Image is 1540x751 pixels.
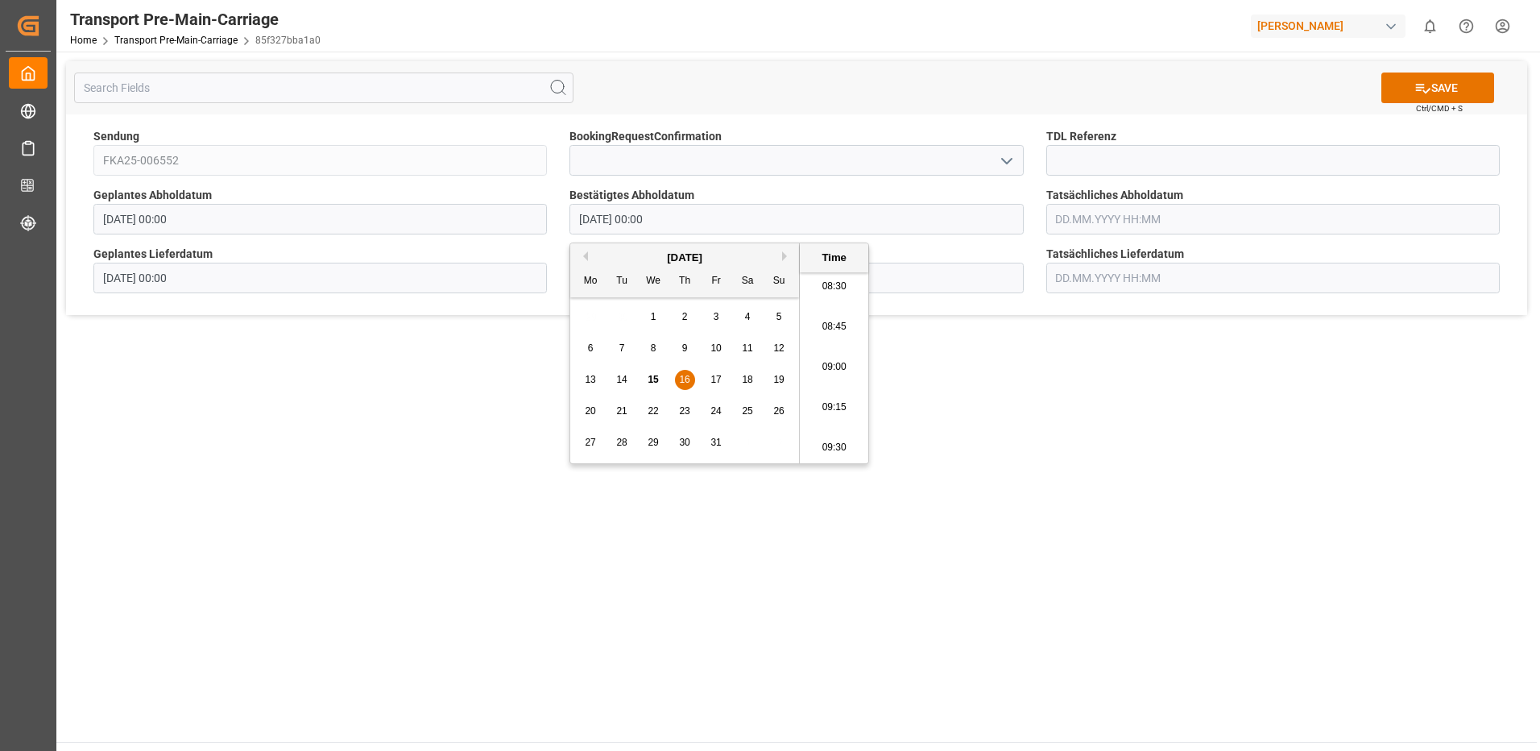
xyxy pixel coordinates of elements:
span: 6 [588,342,594,354]
div: We [644,272,664,292]
span: 21 [616,405,627,417]
span: 20 [585,405,595,417]
span: 17 [710,374,721,385]
span: Sendung [93,128,139,145]
div: Choose Friday, October 31st, 2025 [706,433,727,453]
div: Choose Wednesday, October 29th, 2025 [644,433,664,453]
div: Choose Thursday, October 2nd, 2025 [675,307,695,327]
span: Bestätigtes Abholdatum [569,187,694,204]
div: Choose Tuesday, October 14th, 2025 [612,370,632,390]
div: Choose Monday, October 13th, 2025 [581,370,601,390]
div: Su [769,272,789,292]
li: 09:30 [800,428,868,468]
div: Mo [581,272,601,292]
div: Choose Thursday, October 30th, 2025 [675,433,695,453]
span: TDL Referenz [1046,128,1116,145]
span: BookingRequestConfirmation [569,128,722,145]
div: Choose Sunday, October 26th, 2025 [769,401,789,421]
div: Choose Tuesday, October 21st, 2025 [612,401,632,421]
span: 16 [679,374,689,385]
span: 28 [616,437,627,448]
span: 3 [714,311,719,322]
a: Home [70,35,97,46]
div: Choose Saturday, October 11th, 2025 [738,338,758,359]
li: 08:30 [800,267,868,307]
div: [DATE] [570,250,799,266]
div: Choose Monday, October 6th, 2025 [581,338,601,359]
span: 30 [679,437,689,448]
div: Th [675,272,695,292]
span: Geplantes Abholdatum [93,187,212,204]
div: Choose Wednesday, October 1st, 2025 [644,307,664,327]
span: 1 [651,311,656,322]
div: Choose Wednesday, October 8th, 2025 [644,338,664,359]
input: DD.MM.YYYY HH:MM [569,204,1023,234]
div: Sa [738,272,758,292]
div: Time [804,250,864,266]
span: 24 [710,405,721,417]
div: Choose Friday, October 10th, 2025 [706,338,727,359]
div: Choose Thursday, October 9th, 2025 [675,338,695,359]
a: Transport Pre-Main-Carriage [114,35,238,46]
button: show 0 new notifications [1412,8,1448,44]
div: Choose Sunday, October 5th, 2025 [769,307,789,327]
button: Previous Month [578,251,588,261]
span: 4 [745,311,751,322]
span: 13 [585,374,595,385]
button: open menu [993,148,1017,173]
span: 8 [651,342,656,354]
div: Choose Saturday, October 18th, 2025 [738,370,758,390]
div: Choose Saturday, October 4th, 2025 [738,307,758,327]
input: DD.MM.YYYY HH:MM [93,263,547,293]
span: 26 [773,405,784,417]
span: 19 [773,374,784,385]
div: Choose Friday, October 3rd, 2025 [706,307,727,327]
div: month 2025-10 [575,301,795,458]
li: 08:45 [800,307,868,347]
span: 31 [710,437,721,448]
span: 27 [585,437,595,448]
div: Choose Friday, October 17th, 2025 [706,370,727,390]
div: Choose Thursday, October 23rd, 2025 [675,401,695,421]
input: DD.MM.YYYY HH:MM [1046,204,1500,234]
li: 09:15 [800,388,868,428]
span: Ctrl/CMD + S [1416,102,1463,114]
div: Choose Saturday, October 25th, 2025 [738,401,758,421]
span: 9 [682,342,688,354]
div: Choose Tuesday, October 28th, 2025 [612,433,632,453]
span: 29 [648,437,658,448]
span: 11 [742,342,752,354]
div: Tu [612,272,632,292]
span: Geplantes Lieferdatum [93,246,213,263]
span: 25 [742,405,752,417]
div: Choose Monday, October 20th, 2025 [581,401,601,421]
span: 18 [742,374,752,385]
div: Choose Thursday, October 16th, 2025 [675,370,695,390]
div: Choose Wednesday, October 15th, 2025 [644,370,664,390]
div: Choose Monday, October 27th, 2025 [581,433,601,453]
span: Tatsächliches Lieferdatum [1046,246,1184,263]
div: Choose Wednesday, October 22nd, 2025 [644,401,664,421]
div: [PERSON_NAME] [1251,15,1405,38]
span: 14 [616,374,627,385]
span: 5 [776,311,782,322]
span: 23 [679,405,689,417]
li: 09:00 [800,347,868,388]
span: 2 [682,311,688,322]
div: Choose Tuesday, October 7th, 2025 [612,338,632,359]
span: 22 [648,405,658,417]
div: Choose Sunday, October 12th, 2025 [769,338,789,359]
div: Transport Pre-Main-Carriage [70,7,321,31]
button: [PERSON_NAME] [1251,10,1412,41]
span: 12 [773,342,784,354]
button: Help Center [1448,8,1484,44]
div: Choose Sunday, October 19th, 2025 [769,370,789,390]
button: Next Month [782,251,792,261]
input: DD.MM.YYYY HH:MM [93,204,547,234]
div: Fr [706,272,727,292]
input: DD.MM.YYYY HH:MM [1046,263,1500,293]
span: 10 [710,342,721,354]
input: Search Fields [74,73,573,103]
span: Tatsächliches Abholdatum [1046,187,1183,204]
div: Choose Friday, October 24th, 2025 [706,401,727,421]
